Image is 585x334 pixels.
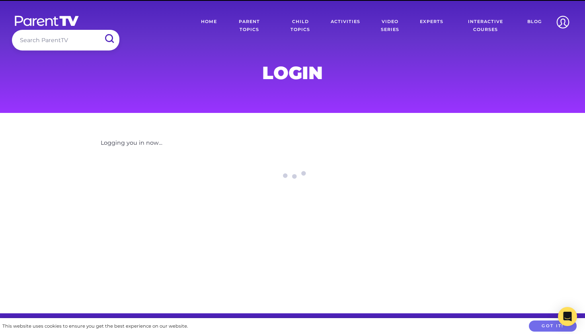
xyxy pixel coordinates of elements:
button: Got it! [529,320,577,332]
a: Activities [325,12,366,40]
a: Child Topics [276,12,325,40]
img: parenttv-logo-white.4c85aaf.svg [14,15,80,27]
div: This website uses cookies to ensure you get the best experience on our website. [2,322,188,330]
a: Blog [521,12,548,40]
div: Open Intercom Messenger [558,307,577,326]
a: Home [195,12,223,40]
h1: Login [101,65,484,81]
input: Search ParentTV [12,30,119,50]
img: Account [553,12,573,32]
a: Video Series [366,12,414,40]
a: Parent Topics [223,12,276,40]
a: Interactive Courses [449,12,521,40]
input: Submit [99,30,119,48]
p: Logging you in now... [101,138,484,148]
a: Experts [414,12,449,40]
